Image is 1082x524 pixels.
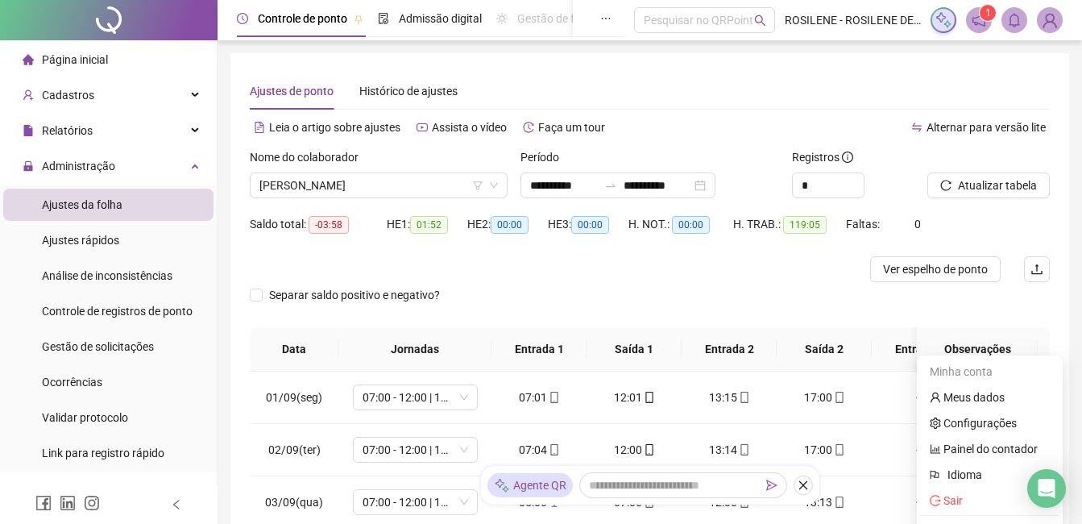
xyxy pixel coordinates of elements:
[338,327,491,372] th: Jornadas
[548,215,628,234] div: HE 3:
[35,495,52,511] span: facebook
[42,234,119,247] span: Ajustes rápidos
[84,495,100,511] span: instagram
[930,443,1038,455] a: bar-chart Painel do contador
[467,215,548,234] div: HE 2:
[872,327,967,372] th: Entrada 3
[947,466,1040,484] span: Idioma
[599,389,669,406] div: 12:01
[263,286,446,304] span: Separar saldo positivo e negativo?
[842,152,853,163] span: info-circle
[363,385,468,410] span: 07:00 - 12:00 | 13:12 - 17:00
[790,493,859,511] div: 13:13
[1038,8,1062,32] img: 93493
[642,444,655,455] span: mobile
[914,218,921,231] span: 0
[269,121,400,134] span: Leia o artigo sobre ajustes
[547,444,560,455] span: mobile
[927,173,1050,198] button: Atualizar tabela
[265,496,323,509] span: 03/09(qua)
[935,11,952,29] img: sparkle-icon.fc2bf0ac1784a2077858766a79e2daf3.svg
[920,359,1059,385] div: Minha conta
[504,441,574,459] div: 07:04
[42,89,94,102] span: Cadastros
[672,216,710,234] span: 00:00
[930,495,941,506] span: logout
[628,215,733,234] div: H. NOT.:
[42,198,122,211] span: Ajustes da folha
[777,327,872,372] th: Saída 2
[785,11,921,29] span: ROSILENE - ROSILENE DE [PERSON_NAME] BATISTA LTDA
[23,125,34,136] span: file
[599,441,669,459] div: 12:00
[473,181,483,190] span: filter
[980,5,996,21] sup: 1
[359,85,458,98] span: Histórico de ajustes
[571,216,609,234] span: 00:00
[694,389,764,406] div: 13:15
[790,389,859,406] div: 17:00
[930,391,1005,404] a: user Meus dados
[538,121,605,134] span: Faça um tour
[266,391,322,404] span: 01/09(seg)
[496,13,508,24] span: sun
[268,443,321,456] span: 02/09(ter)
[489,181,499,190] span: down
[943,494,963,507] span: Sair
[885,389,954,406] div: +
[363,438,468,462] span: 07:00 - 12:00 | 13:12 - 17:00
[766,480,777,491] span: send
[737,392,750,403] span: mobile
[832,392,845,403] span: mobile
[1030,263,1043,276] span: upload
[985,7,991,19] span: 1
[972,13,986,27] span: notification
[23,160,34,172] span: lock
[432,121,507,134] span: Assista o vídeo
[792,148,853,166] span: Registros
[523,122,534,133] span: history
[42,124,93,137] span: Relatórios
[378,13,389,24] span: file-done
[940,180,951,191] span: reload
[682,327,777,372] th: Entrada 2
[600,13,611,24] span: ellipsis
[23,89,34,101] span: user-add
[604,179,617,192] span: to
[417,122,428,133] span: youtube
[783,216,827,234] span: 119:05
[1027,469,1066,508] div: Open Intercom Messenger
[911,122,922,133] span: swap
[504,389,574,406] div: 07:01
[832,497,845,508] span: mobile
[387,215,467,234] div: HE 1:
[250,215,387,234] div: Saldo total:
[23,54,34,65] span: home
[885,441,954,459] div: +
[363,490,468,514] span: 07:00 - 12:00 | 13:12 - 17:00
[885,493,954,511] div: +
[42,411,128,424] span: Validar protocolo
[42,305,193,318] span: Controle de registros de ponto
[587,327,682,372] th: Saída 1
[930,417,1017,430] a: setting Configurações
[254,122,265,133] span: file-text
[42,53,108,66] span: Página inicial
[42,340,154,353] span: Gestão de solicitações
[237,13,248,24] span: clock-circle
[870,256,1001,282] button: Ver espelho de ponto
[250,327,338,372] th: Data
[846,218,882,231] span: Faltas:
[930,466,941,484] span: flag
[491,216,529,234] span: 00:00
[930,340,1025,358] span: Observações
[250,148,369,166] label: Nome do colaborador
[832,444,845,455] span: mobile
[250,85,334,98] span: Ajustes de ponto
[517,12,599,25] span: Gestão de férias
[399,12,482,25] span: Admissão digital
[917,327,1038,372] th: Observações
[927,121,1046,134] span: Alternar para versão lite
[1007,13,1022,27] span: bell
[259,173,498,198] span: JOAO VICTOR DE OLIVEIRA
